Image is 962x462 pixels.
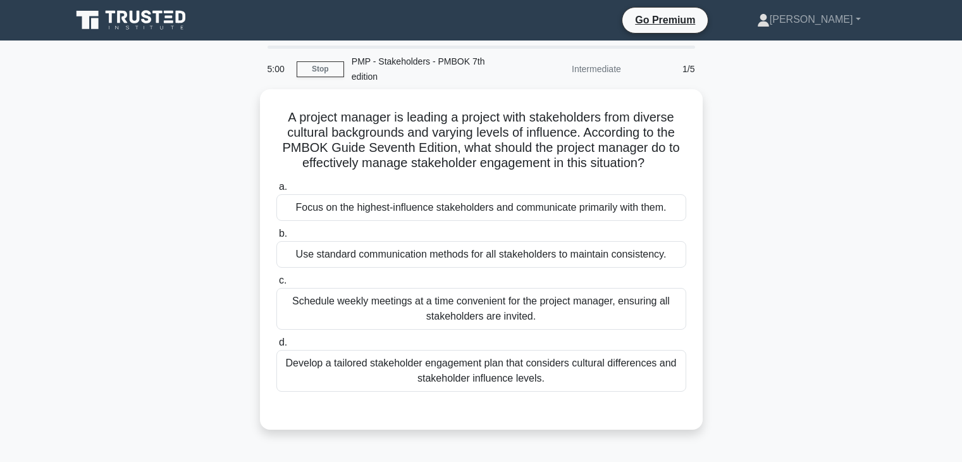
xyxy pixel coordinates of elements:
span: d. [279,337,287,347]
div: 1/5 [629,56,703,82]
div: Focus on the highest-influence stakeholders and communicate primarily with them. [276,194,686,221]
span: c. [279,275,287,285]
a: Stop [297,61,344,77]
div: Schedule weekly meetings at a time convenient for the project manager, ensuring all stakeholders ... [276,288,686,330]
span: a. [279,181,287,192]
div: 5:00 [260,56,297,82]
div: PMP - Stakeholders - PMBOK 7th edition [344,49,518,89]
a: Go Premium [627,12,703,28]
h5: A project manager is leading a project with stakeholders from diverse cultural backgrounds and va... [275,109,688,172]
div: Use standard communication methods for all stakeholders to maintain consistency. [276,241,686,268]
div: Develop a tailored stakeholder engagement plan that considers cultural differences and stakeholde... [276,350,686,392]
a: [PERSON_NAME] [727,7,891,32]
span: b. [279,228,287,239]
div: Intermediate [518,56,629,82]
